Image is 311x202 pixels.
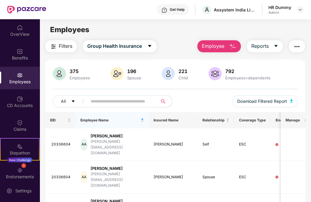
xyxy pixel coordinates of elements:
[45,112,76,128] th: EID
[224,68,272,74] div: 792
[21,163,26,168] div: 1
[51,142,71,147] div: 20336604
[110,67,124,80] img: svg+xml;base64,PHN2ZyB4bWxucz0iaHR0cDovL3d3dy53My5vcmcvMjAwMC9zdmciIHhtbG5zOnhsaW5rPSJodHRwOi8vd3...
[229,43,236,50] img: svg+xml;base64,PHN2ZyB4bWxucz0iaHR0cDovL3d3dy53My5vcmcvMjAwMC9zdmciIHhtbG5zOnhsaW5rPSJodHRwOi8vd3...
[68,75,91,80] div: Employees
[274,44,278,49] span: caret-down
[202,142,229,147] div: Self
[170,7,184,12] div: Get Help
[91,171,144,188] div: [PERSON_NAME][EMAIL_ADDRESS][DOMAIN_NAME]
[17,120,23,126] img: svg+xml;base64,PHN2ZyBpZD0iQ2xhaW0iIHhtbG5zPSJodHRwOi8vd3d3LnczLm9yZy8yMDAwL3N2ZyIgd2lkdGg9IjIwIi...
[80,171,87,183] div: AA
[154,174,193,180] div: [PERSON_NAME]
[80,139,87,151] div: AA
[290,99,293,103] img: svg+xml;base64,PHN2ZyB4bWxucz0iaHR0cDovL3d3dy53My5vcmcvMjAwMC9zdmciIHhtbG5zOnhsaW5rPSJodHRwOi8vd3...
[6,188,12,194] img: svg+xml;base64,PHN2ZyBpZD0iU2V0dGluZy0yMHgyMCIgeG1sbnM9Imh0dHA6Ly93d3cudzMub3JnLzIwMDAvc3ZnIiB3aW...
[197,40,241,52] button: Employee
[50,43,57,50] img: svg+xml;base64,PHN2ZyB4bWxucz0iaHR0cDovL3d3dy53My5vcmcvMjAwMC9zdmciIHdpZHRoPSIyNCIgaGVpZ2h0PSIyNC...
[177,68,189,74] div: 221
[293,43,301,50] img: svg+xml;base64,PHN2ZyB4bWxucz0iaHR0cDovL3d3dy53My5vcmcvMjAwMC9zdmciIHdpZHRoPSIyNCIgaGVpZ2h0PSIyNC...
[177,75,189,80] div: Child
[17,143,23,149] img: svg+xml;base64,PHN2ZyB4bWxucz0iaHR0cDovL3d3dy53My5vcmcvMjAwMC9zdmciIHdpZHRoPSIyMSIgaGVpZ2h0PSIyMC...
[71,99,75,104] span: caret-down
[161,7,167,13] img: svg+xml;base64,PHN2ZyBpZD0iSGVscC0zMngzMiIgeG1sbnM9Imh0dHA6Ly93d3cudzMub3JnLzIwMDAvc3ZnIiB3aWR0aD...
[17,72,23,78] img: svg+xml;base64,PHN2ZyBpZD0iRW1wbG95ZWVzIiB4bWxucz0iaHR0cDovL3d3dy53My5vcmcvMjAwMC9zdmciIHdpZHRoPS...
[202,118,225,123] span: Relationship
[50,118,67,123] span: EID
[149,112,198,128] th: Insured Name
[45,40,77,52] button: Filters
[237,98,287,105] span: Download Filtered Report
[214,7,256,13] div: Assystem India Limited
[198,112,234,128] th: Relationship
[239,174,266,180] div: ESC
[91,139,144,156] div: [PERSON_NAME][EMAIL_ADDRESS][DOMAIN_NAME]
[157,95,172,107] button: search
[268,10,291,15] div: Admin
[61,98,66,105] span: All
[232,95,298,107] button: Download Filtered Report
[53,67,66,80] img: svg+xml;base64,PHN2ZyB4bWxucz0iaHR0cDovL3d3dy53My5vcmcvMjAwMC9zdmciIHhtbG5zOnhsaW5rPSJodHRwOi8vd3...
[239,142,266,147] div: ESC
[59,42,72,50] span: Filters
[50,25,89,34] span: Employees
[251,42,269,50] span: Reports
[17,25,23,31] img: svg+xml;base64,PHN2ZyBpZD0iSG9tZSIgeG1sbnM9Imh0dHA6Ly93d3cudzMub3JnLzIwMDAvc3ZnIiB3aWR0aD0iMjAiIG...
[68,68,91,74] div: 375
[53,95,89,107] button: Allcaret-down
[91,166,144,171] div: [PERSON_NAME]
[147,44,152,49] span: caret-down
[91,133,144,139] div: [PERSON_NAME]
[7,6,46,14] img: New Pazcare Logo
[224,75,272,80] div: Employees+dependents
[154,142,193,147] div: [PERSON_NAME]
[281,112,305,128] th: Manage
[247,40,283,52] button: Reportscaret-down
[202,42,224,50] span: Employee
[17,167,23,173] img: svg+xml;base64,PHN2ZyBpZD0iRW5kb3JzZW1lbnRzIiB4bWxucz0iaHR0cDovL3d3dy53My5vcmcvMjAwMC9zdmciIHdpZH...
[17,96,23,102] img: svg+xml;base64,PHN2ZyBpZD0iQ0RfQWNjb3VudHMiIGRhdGEtbmFtZT0iQ0QgQWNjb3VudHMiIHhtbG5zPSJodHRwOi8vd3...
[126,68,142,74] div: 196
[298,7,303,12] img: svg+xml;base64,PHN2ZyBpZD0iRHJvcGRvd24tMzJ4MzIiIHhtbG5zPSJodHRwOi8vd3d3LnczLm9yZy8yMDAwL3N2ZyIgd2...
[205,6,209,13] span: A
[208,67,222,80] img: svg+xml;base64,PHN2ZyB4bWxucz0iaHR0cDovL3d3dy53My5vcmcvMjAwMC9zdmciIHhtbG5zOnhsaW5rPSJodHRwOi8vd3...
[268,5,291,10] div: HR Dummy
[87,42,142,50] span: Group Health Insurance
[80,118,139,123] span: Employee Name
[7,158,32,162] div: New Challenge
[202,174,229,180] div: Spouse
[1,150,39,156] div: Stepathon
[162,67,175,80] img: svg+xml;base64,PHN2ZyB4bWxucz0iaHR0cDovL3d3dy53My5vcmcvMjAwMC9zdmciIHhtbG5zOnhsaW5rPSJodHRwOi8vd3...
[83,40,157,52] button: Group Health Insurancecaret-down
[13,188,33,194] div: Settings
[157,99,169,104] span: search
[126,75,142,80] div: Spouse
[51,174,71,180] div: 20336604
[234,112,271,128] th: Coverage Type
[17,48,23,54] img: svg+xml;base64,PHN2ZyBpZD0iQmVuZWZpdHMiIHhtbG5zPSJodHRwOi8vd3d3LnczLm9yZy8yMDAwL3N2ZyIgd2lkdGg9Ij...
